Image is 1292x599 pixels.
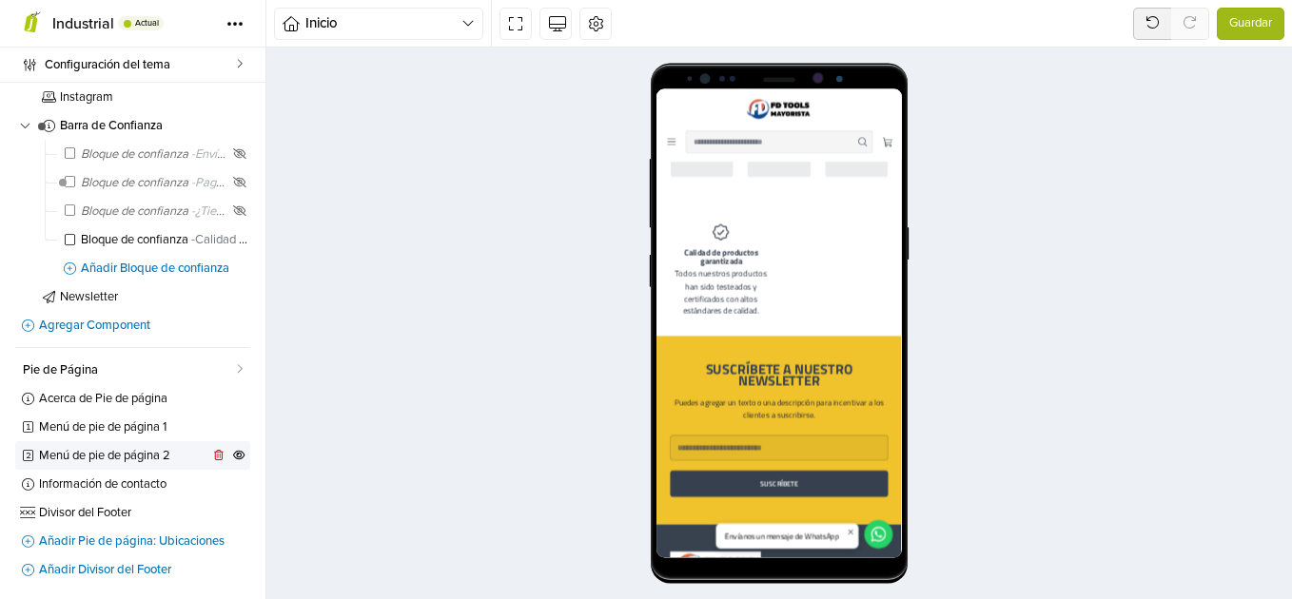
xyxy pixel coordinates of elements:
span: Acerca de Pie de página [39,393,250,405]
a: Acerca de Pie de página [15,384,250,413]
span: Actual [135,19,159,28]
span: Bloque de confianza [81,177,229,189]
span: Añadir Bloque de confianza [81,262,250,275]
button: Menú [11,73,37,103]
span: - Envío gratis [191,146,256,162]
span: Información de contacto [39,478,250,491]
span: - Calidad de productos garantizada [191,232,373,247]
a: Menú de pie de página 2 [15,441,250,470]
a: Pie de Página [15,356,250,384]
a: Barra de Confianza [15,111,250,140]
button: Guardar [1217,8,1284,40]
span: Pie de Página [23,364,236,377]
a: Instagram [15,83,250,111]
span: Añadir Divisor del Footer [39,564,250,576]
span: Bloque de confianza [81,205,229,218]
a: Información de contacto [15,470,250,498]
button: Carro [372,73,398,103]
a: Newsletter [15,282,250,311]
span: - ¿Tienes preguntas? [191,203,296,219]
div: Calidad de productos garantizada [23,266,193,294]
a: Bloque de confianza -Envío gratis [57,140,250,168]
span: Guardar [1229,14,1272,33]
span: Inicio [305,12,461,34]
span: Menú de pie de página 1 [39,421,250,434]
span: Newsletter [60,291,250,303]
a: Añadir Divisor del Footer [15,555,250,584]
div: Puedes agregar un texto o una descripción para incentivar a los clientes a suscribirse. [23,511,386,554]
span: Configuración del tema [45,51,236,78]
div: Todos nuestros productos han sido testeados y certificados con altos estándares de calidad. [23,299,193,380]
span: - Pagos seguros y protegidos [191,175,341,190]
button: Buscar [328,69,361,107]
h3: Suscríbete a nuestro Newsletter [23,457,386,496]
a: Añadir Pie de página: Ubicaciones [15,527,250,555]
span: Bloque de confianza [81,234,250,246]
a: Bloque de confianza -Pagos seguros y protegidos [57,168,250,197]
span: Barra de Confianza [60,120,250,132]
a: Divisor del Footer [15,498,250,527]
span: Agregar Component [39,319,250,332]
span: Industrial [52,14,114,33]
button: Inicio [274,8,483,40]
span: Bloque de confianza [81,148,229,161]
img: FD TOOLS Mayorista [145,14,265,52]
div: 1 / 1 [11,223,205,381]
a: Agregar Component [15,311,250,339]
a: Añadir Bloque de confianza [36,254,250,282]
span: Divisor del Footer [39,507,250,519]
span: Añadir Pie de página: Ubicaciones [39,535,250,548]
span: Instagram [60,91,250,104]
span: Menú de pie de página 2 [39,450,208,462]
a: Menú de pie de página 1 [15,413,250,441]
a: Bloque de confianza -Calidad de productos garantizada [57,225,250,254]
a: Bloque de confianza -¿Tienes preguntas? [57,197,250,225]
